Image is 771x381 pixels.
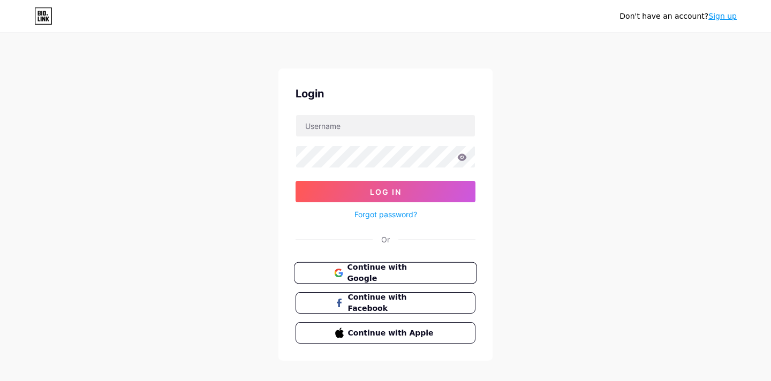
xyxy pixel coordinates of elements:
[708,12,737,20] a: Sign up
[296,322,475,344] button: Continue with Apple
[354,209,417,220] a: Forgot password?
[381,234,390,245] div: Or
[296,181,475,202] button: Log In
[348,327,436,339] span: Continue with Apple
[370,187,402,196] span: Log In
[294,262,477,284] button: Continue with Google
[348,292,436,314] span: Continue with Facebook
[296,115,475,136] input: Username
[296,292,475,314] button: Continue with Facebook
[296,86,475,102] div: Login
[619,11,737,22] div: Don't have an account?
[347,262,436,285] span: Continue with Google
[296,262,475,284] a: Continue with Google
